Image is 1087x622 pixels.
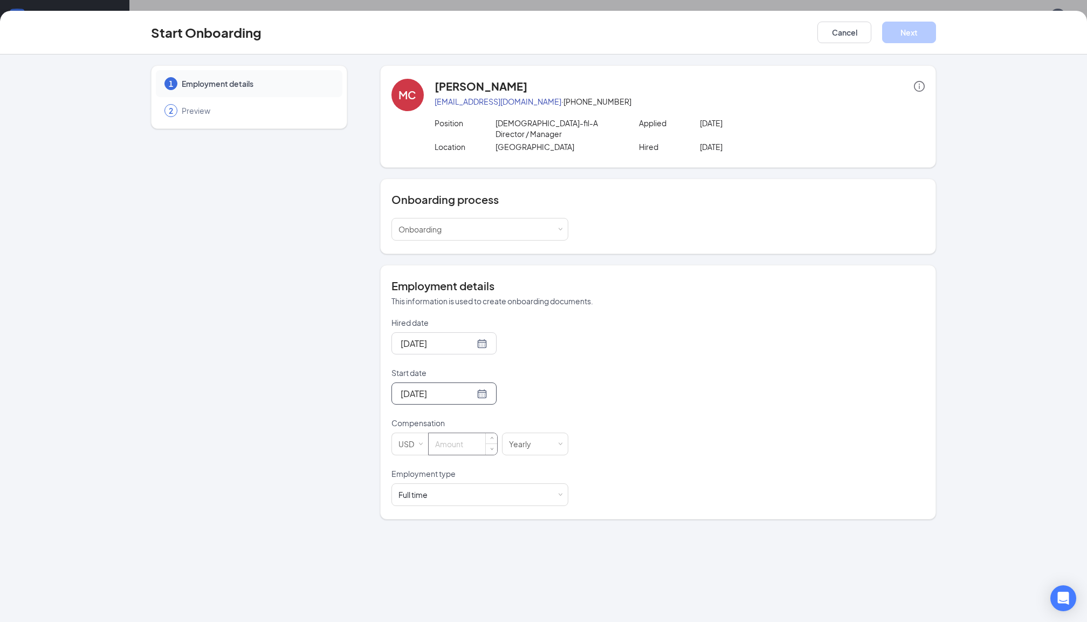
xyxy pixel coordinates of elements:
[401,337,474,350] input: Aug 26, 2025
[391,468,568,479] p: Employment type
[429,433,497,455] input: Amount
[398,87,416,102] div: MC
[169,78,173,89] span: 1
[639,141,700,152] p: Hired
[182,78,332,89] span: Employment details
[182,105,332,116] span: Preview
[1050,585,1076,611] div: Open Intercom Messenger
[435,118,496,128] p: Position
[486,443,497,454] span: Decrease Value
[486,433,497,444] span: Increase Value
[435,79,527,94] h4: [PERSON_NAME]
[169,105,173,116] span: 2
[700,118,822,128] p: [DATE]
[391,278,925,293] h4: Employment details
[509,433,539,455] div: Yearly
[398,489,428,500] div: Full time
[151,23,262,42] h3: Start Onboarding
[398,433,422,455] div: USD
[391,367,568,378] p: Start date
[398,489,435,500] div: [object Object]
[391,317,568,328] p: Hired date
[391,418,568,428] p: Compensation
[496,141,618,152] p: [GEOGRAPHIC_DATA]
[391,192,925,207] h4: Onboarding process
[401,387,474,400] input: Aug 28, 2025
[700,141,822,152] p: [DATE]
[398,218,449,240] div: [object Object]
[398,224,442,234] span: Onboarding
[435,97,561,106] a: [EMAIL_ADDRESS][DOMAIN_NAME]
[391,296,925,306] p: This information is used to create onboarding documents.
[435,96,925,107] p: · [PHONE_NUMBER]
[435,141,496,152] p: Location
[914,81,925,92] span: info-circle
[639,118,700,128] p: Applied
[882,22,936,43] button: Next
[817,22,871,43] button: Cancel
[496,118,618,139] p: [DEMOGRAPHIC_DATA]-fil-A Director / Manager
